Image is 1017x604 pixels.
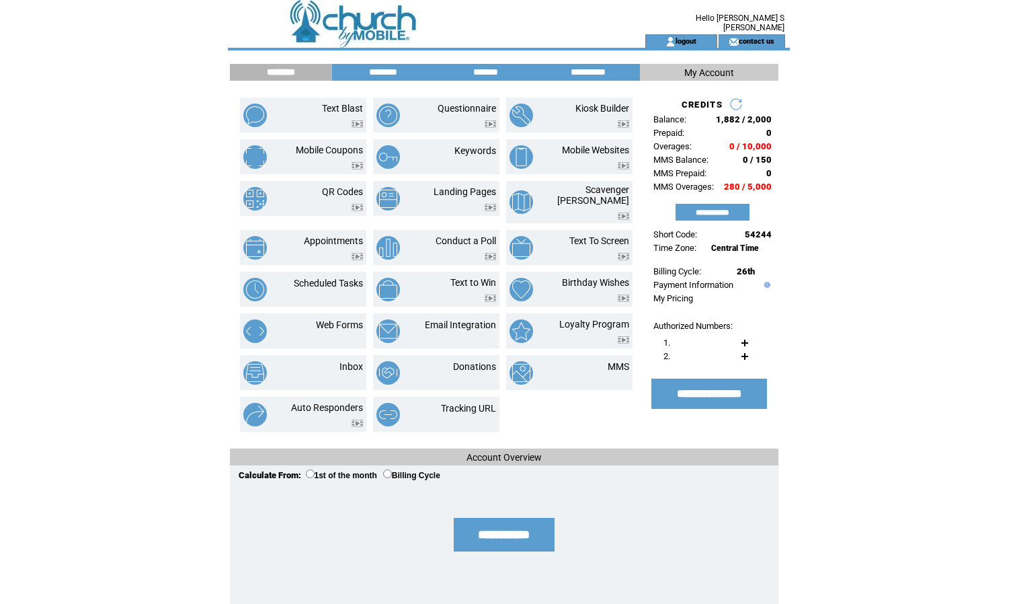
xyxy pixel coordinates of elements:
[376,278,400,301] img: text-to-win.png
[676,36,696,45] a: logout
[653,168,706,178] span: MMS Prepaid:
[739,36,774,45] a: contact us
[663,351,670,361] span: 2.
[653,293,693,303] a: My Pricing
[243,278,267,301] img: scheduled-tasks.png
[383,471,440,480] label: Billing Cycle
[745,229,772,239] span: 54244
[653,321,733,331] span: Authorized Numbers:
[716,114,772,124] span: 1,882 / 2,000
[559,319,629,330] a: Loyalty Program
[352,253,363,260] img: video.png
[376,187,400,211] img: landing-pages.png
[291,402,363,413] a: Auto Responders
[653,280,733,290] a: Payment Information
[243,104,267,127] img: text-blast.png
[653,182,714,192] span: MMS Overages:
[304,235,363,246] a: Appointments
[306,471,377,480] label: 1st of the month
[682,100,723,110] span: CREDITS
[766,128,772,138] span: 0
[684,67,734,78] span: My Account
[711,243,759,253] span: Central Time
[454,145,496,156] a: Keywords
[569,235,629,246] a: Text To Screen
[653,266,701,276] span: Billing Cycle:
[239,470,301,480] span: Calculate From:
[243,361,267,385] img: inbox.png
[510,236,533,260] img: text-to-screen.png
[438,103,496,114] a: Questionnaire
[294,278,363,289] a: Scheduled Tasks
[306,469,315,478] input: 1st of the month
[339,361,363,372] a: Inbox
[618,336,629,344] img: video.png
[434,186,496,197] a: Landing Pages
[322,186,363,197] a: QR Codes
[653,155,708,165] span: MMS Balance:
[485,253,496,260] img: video.png
[608,361,629,372] a: MMS
[352,120,363,128] img: video.png
[352,162,363,169] img: video.png
[653,229,697,239] span: Short Code:
[618,213,629,220] img: video.png
[653,243,696,253] span: Time Zone:
[618,295,629,302] img: video.png
[766,168,772,178] span: 0
[575,103,629,114] a: Kiosk Builder
[485,204,496,211] img: video.png
[665,36,676,47] img: account_icon.gif
[376,236,400,260] img: conduct-a-poll.png
[510,278,533,301] img: birthday-wishes.png
[376,145,400,169] img: keywords.png
[376,403,400,426] img: tracking-url.png
[510,190,533,214] img: scavenger-hunt.png
[618,120,629,128] img: video.png
[243,236,267,260] img: appointments.png
[510,319,533,343] img: loyalty-program.png
[243,145,267,169] img: mobile-coupons.png
[653,114,686,124] span: Balance:
[376,104,400,127] img: questionnaire.png
[466,452,542,463] span: Account Overview
[562,145,629,155] a: Mobile Websites
[243,319,267,343] img: web-forms.png
[425,319,496,330] a: Email Integration
[441,403,496,414] a: Tracking URL
[243,403,267,426] img: auto-responders.png
[352,420,363,427] img: video.png
[729,141,772,151] span: 0 / 10,000
[618,162,629,169] img: video.png
[696,13,784,32] span: Hello [PERSON_NAME] S [PERSON_NAME]
[322,103,363,114] a: Text Blast
[485,295,496,302] img: video.png
[562,277,629,288] a: Birthday Wishes
[510,145,533,169] img: mobile-websites.png
[743,155,772,165] span: 0 / 150
[653,128,684,138] span: Prepaid:
[653,141,692,151] span: Overages:
[510,104,533,127] img: kiosk-builder.png
[453,361,496,372] a: Donations
[510,361,533,385] img: mms.png
[383,469,392,478] input: Billing Cycle
[376,361,400,385] img: donations.png
[663,338,670,348] span: 1.
[737,266,755,276] span: 26th
[376,319,400,343] img: email-integration.png
[436,235,496,246] a: Conduct a Poll
[618,253,629,260] img: video.png
[729,36,739,47] img: contact_us_icon.gif
[316,319,363,330] a: Web Forms
[761,282,770,288] img: help.gif
[485,120,496,128] img: video.png
[450,277,496,288] a: Text to Win
[296,145,363,155] a: Mobile Coupons
[352,204,363,211] img: video.png
[557,184,629,206] a: Scavenger [PERSON_NAME]
[724,182,772,192] span: 280 / 5,000
[243,187,267,211] img: qr-codes.png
